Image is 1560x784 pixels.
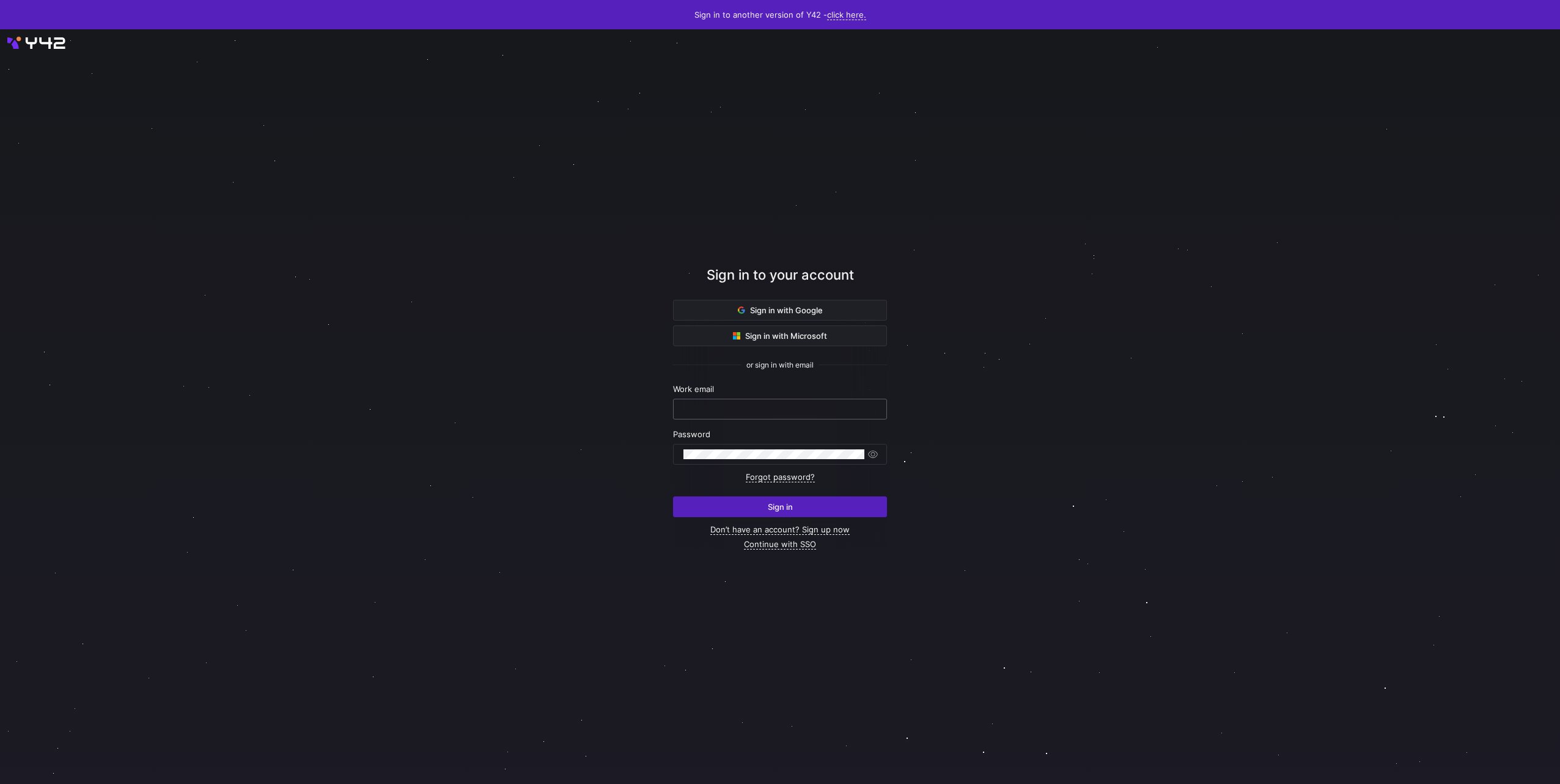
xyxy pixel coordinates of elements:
span: Password [673,429,710,439]
a: click here. [827,10,866,20]
div: Sign in to your account [673,265,887,300]
button: Sign in [673,496,887,517]
span: Work email [673,384,714,394]
span: or sign in with email [746,361,814,369]
span: Sign in with Microsoft [733,331,827,341]
span: Sign in [768,502,793,512]
span: Sign in with Google [738,305,823,315]
a: Continue with SSO [744,539,816,550]
button: Sign in with Google [673,300,887,321]
button: Sign in with Microsoft [673,325,887,346]
a: Forgot password? [746,472,815,482]
a: Don’t have an account? Sign up now [710,524,850,535]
